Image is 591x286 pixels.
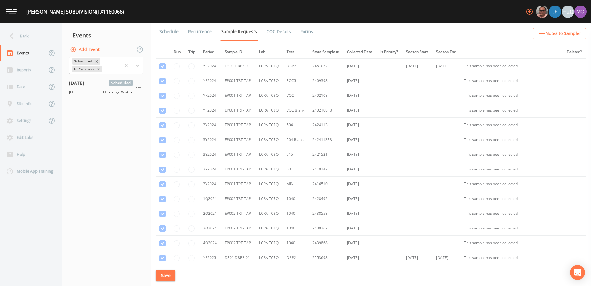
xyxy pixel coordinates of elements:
[221,132,255,147] td: EP001 TRT-TAP
[199,147,221,162] td: 3Y2024
[432,45,460,59] th: Season End
[402,45,432,59] th: Season Start
[255,147,283,162] td: LCRA TCEQ
[283,118,309,132] td: 504
[460,250,563,265] td: This sample has been collected
[221,88,255,103] td: EP001 TRT-TAP
[199,221,221,236] td: 3Q2024
[199,59,221,73] td: YR2024
[309,147,343,162] td: 2421521
[343,118,377,132] td: [DATE]
[563,45,586,59] th: Deleted?
[460,118,563,132] td: This sample has been collected
[283,177,309,191] td: MIN
[255,191,283,206] td: LCRA TCEQ
[460,103,563,118] td: This sample has been collected
[343,147,377,162] td: [DATE]
[69,89,78,95] span: JHI
[221,73,255,88] td: EP001 TRT-TAP
[69,80,89,86] span: [DATE]
[343,177,377,191] td: [DATE]
[432,250,460,265] td: [DATE]
[309,132,343,147] td: 2424113FB
[255,45,283,59] th: Lab
[221,236,255,250] td: EP002 TRT-TAP
[402,250,432,265] td: [DATE]
[221,221,255,236] td: EP002 TRT-TAP
[343,103,377,118] td: [DATE]
[460,191,563,206] td: This sample has been collected
[185,45,199,59] th: Trip
[199,73,221,88] td: YR2024
[309,59,343,73] td: 2451032
[460,177,563,191] td: This sample has been collected
[221,147,255,162] td: EP001 TRT-TAP
[199,177,221,191] td: 3Y2024
[199,206,221,221] td: 2Q2024
[460,236,563,250] td: This sample has been collected
[309,73,343,88] td: 2409398
[343,236,377,250] td: [DATE]
[199,191,221,206] td: 1Q2024
[26,8,124,15] div: [PERSON_NAME] SUBDIVISION (TX1160066)
[309,103,343,118] td: 2402108FB
[309,191,343,206] td: 2428492
[170,45,185,59] th: Dup
[255,132,283,147] td: LCRA TCEQ
[283,103,309,118] td: VOC Blank
[283,132,309,147] td: 504 Blank
[283,147,309,162] td: 515
[536,6,548,18] img: e2d790fa78825a4bb76dcb6ab311d44c
[343,45,377,59] th: Collected Date
[283,73,309,88] td: SOC5
[199,88,221,103] td: YR2024
[460,147,563,162] td: This sample has been collected
[221,103,255,118] td: EP001 TRT-TAP
[343,73,377,88] td: [DATE]
[6,9,17,14] img: logo
[402,59,432,73] td: [DATE]
[199,236,221,250] td: 4Q2024
[283,45,309,59] th: Test
[309,221,343,236] td: 2439262
[574,6,587,18] img: 4e251478aba98ce068fb7eae8f78b90c
[199,118,221,132] td: 3Y2024
[109,80,133,86] span: Scheduled
[103,89,133,95] span: Drinking Water
[343,59,377,73] td: [DATE]
[377,45,402,59] th: Is Priority?
[199,103,221,118] td: YR2024
[283,162,309,177] td: 531
[255,206,283,221] td: LCRA TCEQ
[199,132,221,147] td: 3Y2024
[283,236,309,250] td: 1040
[460,206,563,221] td: This sample has been collected
[221,162,255,177] td: EP001 TRT-TAP
[72,66,95,72] div: In Progress
[156,270,175,281] button: Save
[199,45,221,59] th: Period
[309,118,343,132] td: 2424113
[69,44,102,55] button: Add Event
[343,162,377,177] td: [DATE]
[221,250,255,265] td: DS01 DBP2-01
[255,250,283,265] td: LCRA TCEQ
[221,45,255,59] th: Sample ID
[255,177,283,191] td: LCRA TCEQ
[255,59,283,73] td: LCRA TCEQ
[309,177,343,191] td: 2416510
[460,73,563,88] td: This sample has been collected
[93,58,100,65] div: Remove Scheduled
[432,59,460,73] td: [DATE]
[62,75,151,100] a: [DATE]ScheduledJHIDrinking Water
[255,88,283,103] td: LCRA TCEQ
[343,132,377,147] td: [DATE]
[283,88,309,103] td: VOC
[255,221,283,236] td: LCRA TCEQ
[221,118,255,132] td: EP001 TRT-TAP
[536,6,549,18] div: Mike Franklin
[549,6,561,18] img: 41241ef155101aa6d92a04480b0d0000
[533,28,586,39] button: Notes to Sampler
[221,177,255,191] td: EP001 TRT-TAP
[300,23,314,40] a: Forms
